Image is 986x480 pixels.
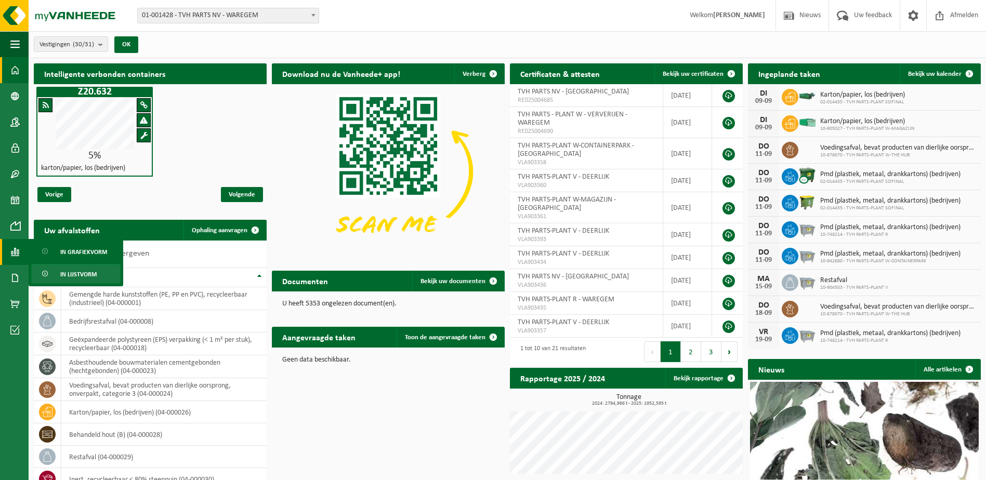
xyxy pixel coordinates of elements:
span: Pmd (plastiek, metaal, drankkartons) (bedrijven) [820,250,961,258]
h4: karton/papier, los (bedrijven) [41,165,125,172]
h2: Download nu de Vanheede+ app! [272,63,411,84]
img: HK-XP-30-GN-00 [798,118,816,127]
img: WB-1100-HPE-GN-50 [798,193,816,211]
span: VLA903436 [518,281,655,289]
a: Bekijk uw certificaten [654,63,742,84]
img: WB-2500-GAL-GY-01 [798,246,816,264]
a: Bekijk uw documenten [412,271,504,291]
span: 02-014455 - TVH PARTS-PLANT SOFINAL [820,205,961,211]
td: [DATE] [663,269,712,292]
span: 10-942680 - TVH PARTS-PLANT W-CONTAINERPARK [820,258,961,264]
a: Ophaling aanvragen [183,220,266,241]
span: VLA903361 [518,212,655,221]
div: 18-09 [753,310,774,317]
p: U heeft 5353 ongelezen document(en). [282,300,494,308]
td: asbesthoudende bouwmaterialen cementgebonden (hechtgebonden) (04-000023) [61,355,267,378]
h2: Ingeplande taken [748,63,831,84]
div: 11-09 [753,257,774,264]
div: 15-09 [753,283,774,290]
span: VLA903434 [518,258,655,266]
td: behandeld hout (B) (04-000028) [61,423,267,446]
h2: Uw afvalstoffen [34,220,110,240]
img: WB-1100-CU [798,167,816,184]
span: Pmd (plastiek, metaal, drankkartons) (bedrijven) [820,197,961,205]
span: VLA903357 [518,327,655,335]
span: Bekijk uw kalender [908,71,962,77]
div: 11-09 [753,230,774,237]
td: gemengde harde kunststoffen (PE, PP en PVC), recycleerbaar (industrieel) (04-000001) [61,287,267,310]
count: (30/31) [73,41,94,48]
div: 11-09 [753,151,774,158]
td: [DATE] [663,315,712,338]
span: VLA903358 [518,158,655,167]
span: TVH PARTS - PLANT W - VERVERIJEN - WAREGEM [518,111,627,127]
span: 02-014455 - TVH PARTS-PLANT SOFINAL [820,99,905,105]
span: VLA903393 [518,235,655,244]
span: 2024: 2794,966 t - 2025: 1952,595 t [515,401,743,406]
span: Pmd (plastiek, metaal, drankkartons) (bedrijven) [820,170,961,179]
span: Vorige [37,187,71,202]
button: Next [721,341,738,362]
span: VLA903435 [518,304,655,312]
span: Pmd (plastiek, metaal, drankkartons) (bedrijven) [820,223,961,232]
span: TVH PARTS-PLANT V - DEERLIJK [518,227,609,235]
span: 10-748214 - TVH PARTS-PLANT R [820,232,961,238]
h2: Aangevraagde taken [272,327,366,347]
a: Alle artikelen [915,359,980,380]
td: [DATE] [663,84,712,107]
span: Voedingsafval, bevat producten van dierlijke oorsprong, onverpakt, categorie 3 [820,303,976,311]
span: TVH PARTS-PLANT W-MAGAZIJN - [GEOGRAPHIC_DATA] [518,196,616,212]
span: 01-001428 - TVH PARTS NV - WAREGEM [137,8,319,23]
td: [DATE] [663,107,712,138]
span: 10-904503 - TVH PARTS-PLANT V [820,285,888,291]
span: TVH PARTS NV - [GEOGRAPHIC_DATA] [518,88,629,96]
span: TVH PARTS-PLANT V - DEERLIJK [518,318,609,326]
div: 09-09 [753,124,774,131]
a: Bekijk uw kalender [900,63,980,84]
span: Restafval [820,276,888,285]
span: Pmd (plastiek, metaal, drankkartons) (bedrijven) [820,329,961,338]
h2: Certificaten & attesten [510,63,610,84]
span: VLA903360 [518,181,655,190]
span: RED25004685 [518,96,655,104]
span: RED25004690 [518,127,655,136]
span: TVH PARTS-PLANT V - DEERLIJK [518,250,609,258]
span: Voedingsafval, bevat producten van dierlijke oorsprong, onverpakt, categorie 3 [820,144,976,152]
button: 1 [661,341,681,362]
h3: Tonnage [515,394,743,406]
h2: Intelligente verbonden containers [34,63,267,84]
img: HK-XZ-20-GN-01 [798,91,816,101]
a: In lijstvorm [31,264,121,284]
td: bedrijfsrestafval (04-000008) [61,310,267,332]
strong: [PERSON_NAME] [713,11,765,19]
div: DO [753,142,774,151]
img: WB-2500-GAL-GY-01 [798,326,816,343]
div: DI [753,116,774,124]
img: WB-2500-GAL-GY-01 [798,273,816,290]
a: Bekijk rapportage [665,368,742,389]
span: Ophaling aanvragen [192,227,247,234]
a: In grafiekvorm [31,242,121,261]
a: Toon de aangevraagde taken [397,327,504,348]
div: DO [753,169,774,177]
h2: Rapportage 2025 / 2024 [510,368,615,388]
div: DO [753,195,774,204]
span: TVH PARTS NV - [GEOGRAPHIC_DATA] [518,273,629,281]
div: MA [753,275,774,283]
span: 10-905027 - TVH PARTS-PLANT W-MAGAZIJN [820,126,914,132]
span: 01-001428 - TVH PARTS NV - WAREGEM [138,8,319,23]
div: DO [753,301,774,310]
span: In lijstvorm [60,264,97,284]
div: DI [753,89,774,98]
span: TVH PARTS-PLANT W-CONTAINERPARK - [GEOGRAPHIC_DATA] [518,142,634,158]
div: DO [753,248,774,257]
div: 09-09 [753,98,774,105]
span: 10-748214 - TVH PARTS-PLANT R [820,338,961,344]
button: OK [114,36,138,53]
span: Toon de aangevraagde taken [405,334,485,341]
span: Verberg [463,71,485,77]
span: TVH PARTS-PLANT V - DEERLIJK [518,173,609,181]
span: 10-878670 - TVH PARTS-PLANT W-THE HUB [820,311,976,317]
span: 10-878670 - TVH PARTS-PLANT W-THE HUB [820,152,976,158]
td: [DATE] [663,223,712,246]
